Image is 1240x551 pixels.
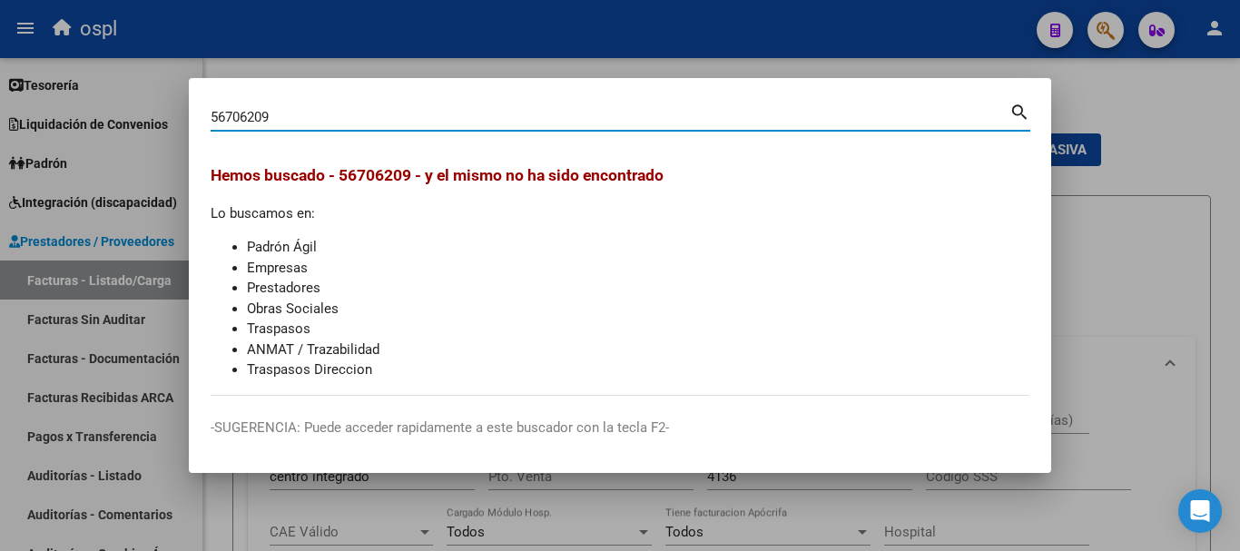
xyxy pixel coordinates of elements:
li: Obras Sociales [247,299,1029,320]
li: ANMAT / Trazabilidad [247,339,1029,360]
li: Prestadores [247,278,1029,299]
div: Lo buscamos en: [211,163,1029,380]
li: Empresas [247,258,1029,279]
span: Hemos buscado - 56706209 - y el mismo no ha sido encontrado [211,166,664,184]
li: Traspasos Direccion [247,359,1029,380]
li: Traspasos [247,319,1029,339]
p: -SUGERENCIA: Puede acceder rapidamente a este buscador con la tecla F2- [211,418,1029,438]
mat-icon: search [1009,100,1030,122]
div: Open Intercom Messenger [1178,489,1222,533]
li: Padrón Ágil [247,237,1029,258]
